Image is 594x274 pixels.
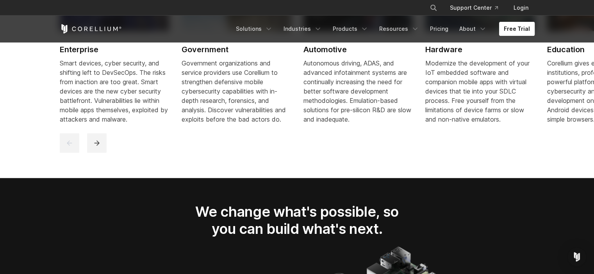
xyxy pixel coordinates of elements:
[567,247,586,266] div: Open Intercom Messenger
[87,133,107,153] button: next
[420,1,535,15] div: Navigation Menu
[60,44,169,55] h2: Enterprise
[328,22,373,36] a: Products
[426,1,441,15] button: Search
[182,203,412,238] h2: We change what's possible, so you can build what's next.
[425,59,530,123] span: Modernize the development of your IoT embedded software and companion mobile apps with virtual de...
[60,133,79,153] button: previous
[60,58,169,124] div: Smart devices, cyber security, and shifting left to DevSecOps. The risks from inaction are too gr...
[507,1,535,15] a: Login
[231,22,535,36] div: Navigation Menu
[455,22,491,36] a: About
[425,22,453,36] a: Pricing
[182,44,291,55] h2: Government
[425,44,535,55] h2: Hardware
[303,58,413,124] div: Autonomous driving, ADAS, and advanced infotainment systems are continually increasing the need f...
[444,1,504,15] a: Support Center
[303,44,413,55] h2: Automotive
[499,22,535,36] a: Free Trial
[182,58,291,124] div: Government organizations and service providers use Corellium to strengthen defensive mobile cyber...
[231,22,277,36] a: Solutions
[375,22,424,36] a: Resources
[60,24,122,34] a: Corellium Home
[279,22,326,36] a: Industries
